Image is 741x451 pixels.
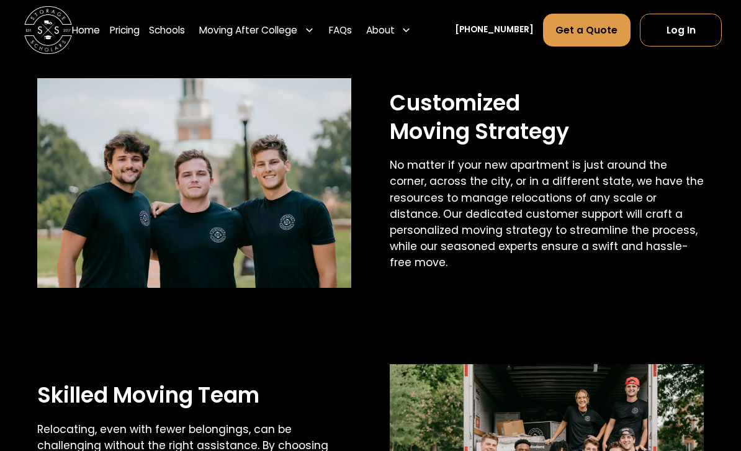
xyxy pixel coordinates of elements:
a: FAQs [329,13,352,47]
p: No matter if your new apartment is just around the corner, across the city, or in a different sta... [390,157,704,270]
a: Log In [640,14,722,46]
a: Home [72,13,100,47]
a: Pricing [110,13,140,47]
div: About [361,13,416,47]
div: Moving After College [195,13,320,47]
a: Get a Quote [543,14,631,46]
img: Customized moving solutions. [37,78,351,288]
a: Schools [149,13,185,47]
h3: Skilled Moving Team [37,381,351,409]
a: [PHONE_NUMBER] [455,24,534,36]
div: Moving After College [199,23,297,37]
h2: Customized Moving Strategy [390,89,704,145]
div: About [366,23,395,37]
a: home [24,6,72,54]
img: Storage Scholars main logo [24,6,72,54]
